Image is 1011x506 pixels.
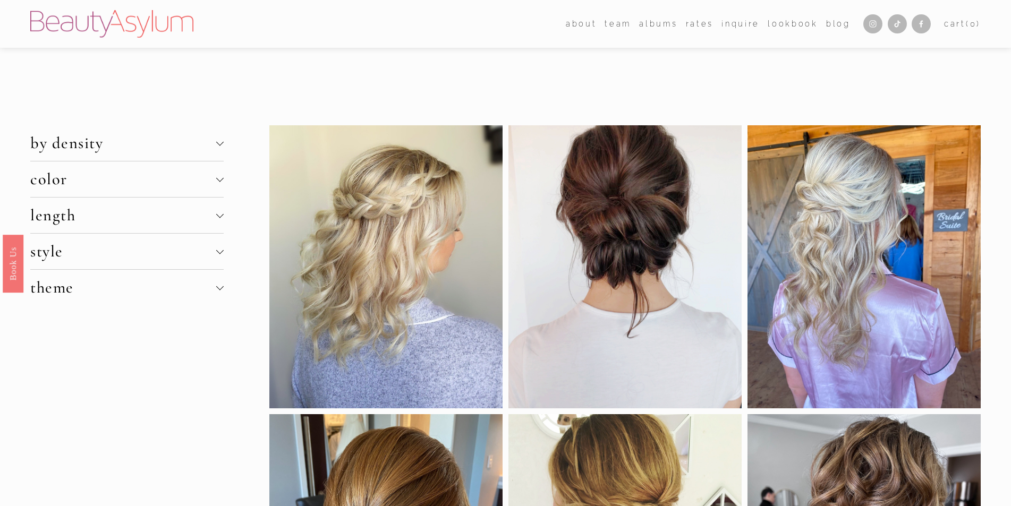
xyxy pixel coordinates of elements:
[912,14,931,33] a: Facebook
[30,10,193,38] img: Beauty Asylum | Bridal Hair &amp; Makeup Charlotte &amp; Atlanta
[30,205,216,225] span: length
[605,17,631,31] span: team
[30,161,224,197] button: color
[30,234,224,269] button: style
[639,16,677,31] a: albums
[30,125,224,161] button: by density
[30,169,216,189] span: color
[605,16,631,31] a: folder dropdown
[30,270,224,305] button: theme
[686,16,713,31] a: Rates
[566,17,597,31] span: about
[30,242,216,261] span: style
[966,19,981,28] span: ( )
[30,133,216,153] span: by density
[826,16,851,31] a: Blog
[888,14,907,33] a: TikTok
[970,19,977,28] span: 0
[721,16,760,31] a: Inquire
[566,16,597,31] a: folder dropdown
[30,198,224,233] button: length
[944,17,981,31] a: 0 items in cart
[30,278,216,297] span: theme
[768,16,818,31] a: Lookbook
[3,234,23,292] a: Book Us
[863,14,882,33] a: Instagram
